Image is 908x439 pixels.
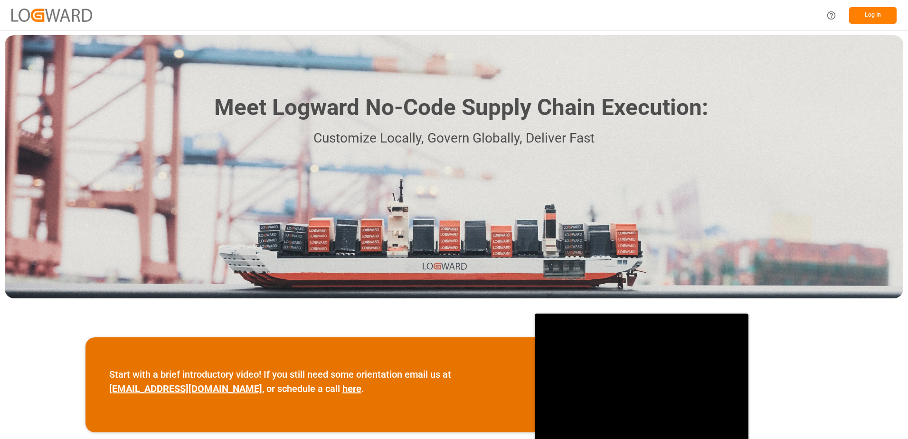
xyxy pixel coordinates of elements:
p: Start with a brief introductory video! If you still need some orientation email us at , or schedu... [109,367,511,396]
a: here [342,383,361,394]
a: [EMAIL_ADDRESS][DOMAIN_NAME] [109,383,262,394]
p: Customize Locally, Govern Globally, Deliver Fast [200,128,708,149]
h1: Meet Logward No-Code Supply Chain Execution: [214,91,708,124]
button: Log In [849,7,897,24]
img: Logward_new_orange.png [11,9,92,21]
button: Help Center [821,5,842,26]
